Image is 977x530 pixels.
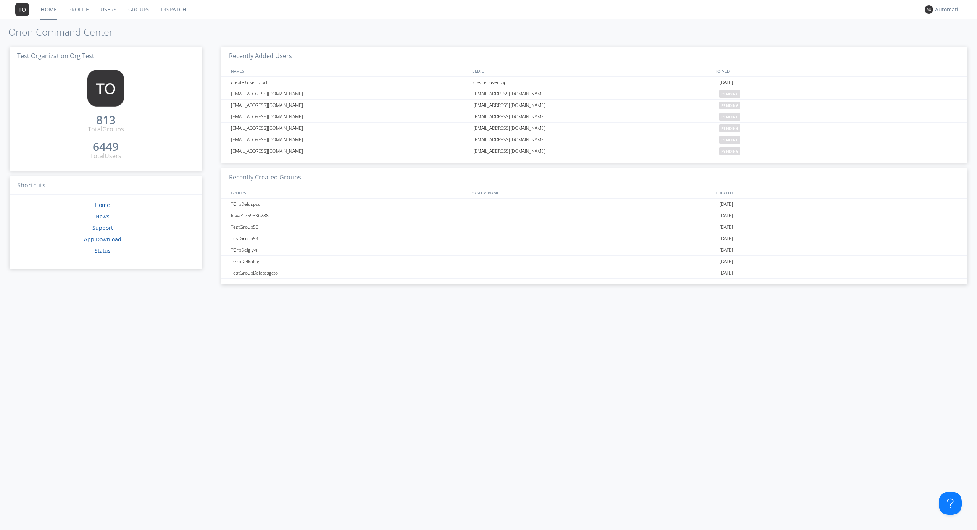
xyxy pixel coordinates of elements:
[719,136,740,144] span: pending
[714,65,960,76] div: JOINED
[471,65,714,76] div: EMAIL
[471,134,717,145] div: [EMAIL_ADDRESS][DOMAIN_NAME]
[719,199,733,210] span: [DATE]
[471,111,717,122] div: [EMAIL_ADDRESS][DOMAIN_NAME]
[719,147,740,155] span: pending
[471,123,717,134] div: [EMAIL_ADDRESS][DOMAIN_NAME]
[719,244,733,256] span: [DATE]
[719,210,733,221] span: [DATE]
[221,111,967,123] a: [EMAIL_ADDRESS][DOMAIN_NAME][EMAIL_ADDRESS][DOMAIN_NAME]pending
[939,492,962,515] iframe: Toggle Customer Support
[719,124,740,132] span: pending
[96,116,116,124] div: 813
[719,233,733,244] span: [DATE]
[88,125,124,134] div: Total Groups
[229,233,471,244] div: TestGroup54
[93,143,119,152] a: 6449
[471,100,717,111] div: [EMAIL_ADDRESS][DOMAIN_NAME]
[90,152,121,160] div: Total Users
[221,123,967,134] a: [EMAIL_ADDRESS][DOMAIN_NAME][EMAIL_ADDRESS][DOMAIN_NAME]pending
[925,5,933,14] img: 373638.png
[471,145,717,157] div: [EMAIL_ADDRESS][DOMAIN_NAME]
[221,210,967,221] a: leave1759536288[DATE]
[221,77,967,88] a: create+user+api1create+user+api1[DATE]
[471,77,717,88] div: create+user+api1
[229,267,471,278] div: TestGroupDeletesgcto
[471,187,714,198] div: SYSTEM_NAME
[221,100,967,111] a: [EMAIL_ADDRESS][DOMAIN_NAME][EMAIL_ADDRESS][DOMAIN_NAME]pending
[229,221,471,233] div: TestGroup55
[229,111,471,122] div: [EMAIL_ADDRESS][DOMAIN_NAME]
[229,187,469,198] div: GROUPS
[719,77,733,88] span: [DATE]
[93,143,119,150] div: 6449
[229,65,469,76] div: NAMES
[229,244,471,255] div: TGrpDelglyvi
[471,88,717,99] div: [EMAIL_ADDRESS][DOMAIN_NAME]
[84,236,121,243] a: App Download
[229,210,471,221] div: leave1759536288
[221,256,967,267] a: TGrpDelkolug[DATE]
[229,199,471,210] div: TGrpDeluspsu
[719,102,740,109] span: pending
[221,244,967,256] a: TGrpDelglyvi[DATE]
[719,256,733,267] span: [DATE]
[17,52,94,60] span: Test Organization Org Test
[221,199,967,210] a: TGrpDeluspsu[DATE]
[229,88,471,99] div: [EMAIL_ADDRESS][DOMAIN_NAME]
[229,77,471,88] div: create+user+api1
[221,145,967,157] a: [EMAIL_ADDRESS][DOMAIN_NAME][EMAIL_ADDRESS][DOMAIN_NAME]pending
[95,201,110,208] a: Home
[229,256,471,267] div: TGrpDelkolug
[221,221,967,233] a: TestGroup55[DATE]
[935,6,964,13] div: Automation+0004
[229,100,471,111] div: [EMAIL_ADDRESS][DOMAIN_NAME]
[96,116,116,125] a: 813
[95,247,111,254] a: Status
[10,176,202,195] h3: Shortcuts
[221,134,967,145] a: [EMAIL_ADDRESS][DOMAIN_NAME][EMAIL_ADDRESS][DOMAIN_NAME]pending
[719,267,733,279] span: [DATE]
[92,224,113,231] a: Support
[229,134,471,145] div: [EMAIL_ADDRESS][DOMAIN_NAME]
[221,168,967,187] h3: Recently Created Groups
[719,221,733,233] span: [DATE]
[87,70,124,107] img: 373638.png
[221,267,967,279] a: TestGroupDeletesgcto[DATE]
[229,123,471,134] div: [EMAIL_ADDRESS][DOMAIN_NAME]
[719,90,740,98] span: pending
[221,233,967,244] a: TestGroup54[DATE]
[221,88,967,100] a: [EMAIL_ADDRESS][DOMAIN_NAME][EMAIL_ADDRESS][DOMAIN_NAME]pending
[719,113,740,121] span: pending
[714,187,960,198] div: CREATED
[221,47,967,66] h3: Recently Added Users
[15,3,29,16] img: 373638.png
[229,145,471,157] div: [EMAIL_ADDRESS][DOMAIN_NAME]
[95,213,110,220] a: News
